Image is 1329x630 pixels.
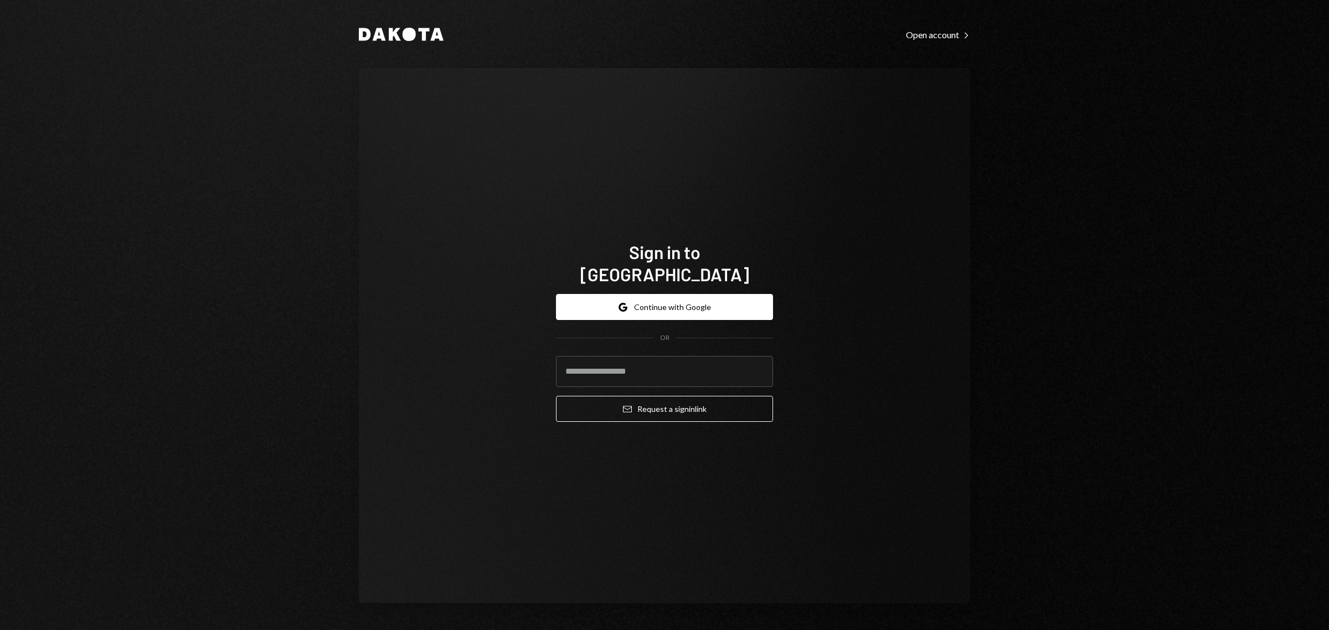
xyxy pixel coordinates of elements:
div: Open account [906,29,970,40]
div: OR [660,333,669,343]
h1: Sign in to [GEOGRAPHIC_DATA] [556,241,773,285]
button: Request a signinlink [556,396,773,422]
a: Open account [906,28,970,40]
button: Continue with Google [556,294,773,320]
